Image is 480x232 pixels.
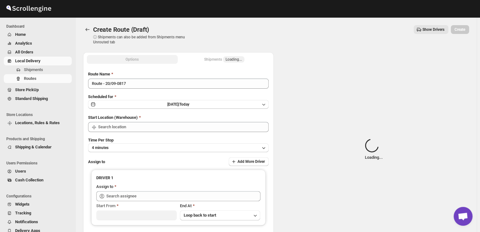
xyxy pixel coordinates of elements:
button: Widgets [4,200,72,209]
span: Notifications [15,219,38,224]
span: Home [15,32,26,37]
button: Home [4,30,72,39]
span: Locations, Rules & Rates [15,120,60,125]
span: Routes [24,76,36,81]
span: Widgets [15,202,30,207]
button: Show Drivers [414,25,448,34]
span: Start From [96,203,115,208]
button: Users [4,167,72,176]
button: All Orders [4,48,72,57]
div: Shipments [204,56,244,63]
button: All Route Options [87,55,178,64]
span: Add More Driver [237,159,265,164]
span: Loading... [226,57,242,62]
input: Search location [98,122,269,132]
span: Time Per Stop [88,138,114,142]
span: Route Name [88,72,110,76]
span: Cash Collection [15,178,43,182]
span: Users [15,169,26,174]
div: Open chat [454,207,472,226]
button: Selected Shipments [179,55,270,64]
button: Tracking [4,209,72,218]
span: Assign to [88,159,105,164]
span: [DATE] | [167,102,179,107]
span: 4 minutes [92,145,109,150]
button: Routes [83,25,92,34]
span: Options [126,57,139,62]
input: Search assignee [106,191,260,201]
span: Configurations [6,194,72,199]
button: Add More Driver [229,157,269,166]
h3: DRIVER 1 [96,175,260,181]
button: 4 minutes [88,143,269,152]
span: Shipping & Calendar [15,145,52,149]
button: Routes [4,74,72,83]
span: Local Delivery [15,58,41,63]
p: ⓘ Shipments can also be added from Shipments menu Unrouted tab [93,35,192,45]
span: Tracking [15,211,31,215]
span: Today [179,102,189,107]
button: Locations, Rules & Rates [4,119,72,127]
button: Notifications [4,218,72,226]
span: Shipments [24,67,43,72]
span: Analytics [15,41,32,46]
button: Loop back to start [180,210,260,220]
span: All Orders [15,50,33,54]
button: Shipping & Calendar [4,143,72,152]
span: Products and Shipping [6,136,72,141]
button: Cash Collection [4,176,72,185]
div: Loading... [365,139,383,161]
input: Eg: Bengaluru Route [88,79,269,89]
button: [DATE]|Today [88,100,269,109]
span: Store Locations [6,112,72,117]
span: Start Location (Warehouse) [88,115,138,120]
div: End At [180,203,260,209]
span: Standard Shipping [15,96,48,101]
span: Users Permissions [6,161,72,166]
span: Create Route (Draft) [93,26,149,33]
span: Dashboard [6,24,72,29]
button: Analytics [4,39,72,48]
span: Store PickUp [15,87,39,92]
span: Show Drivers [422,27,444,32]
div: Assign to [96,184,113,190]
button: Shipments [4,65,72,74]
span: Scheduled for [88,94,113,99]
span: Loop back to start [184,213,216,218]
